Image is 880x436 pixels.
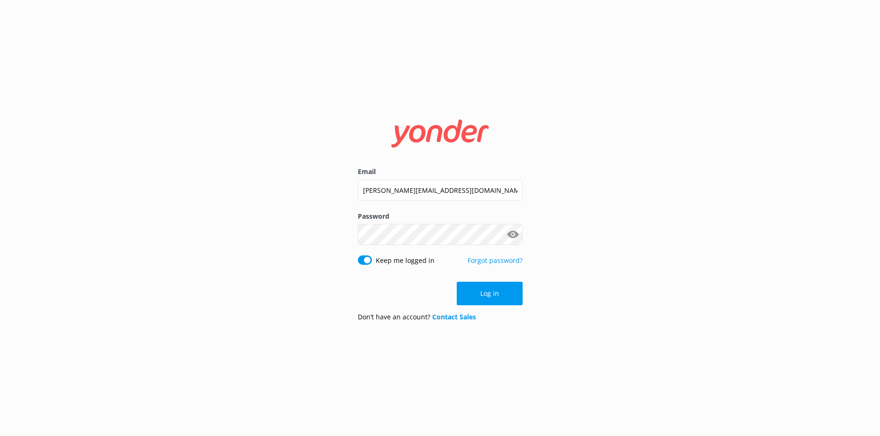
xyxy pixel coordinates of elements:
[358,180,523,201] input: user@emailaddress.com
[504,225,523,244] button: Show password
[358,166,523,177] label: Email
[358,312,476,322] p: Don’t have an account?
[432,312,476,321] a: Contact Sales
[376,255,435,266] label: Keep me logged in
[358,211,523,222] label: Password
[457,282,523,305] button: Log in
[468,256,523,265] a: Forgot password?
